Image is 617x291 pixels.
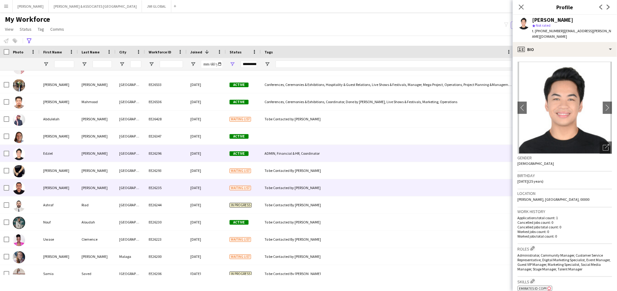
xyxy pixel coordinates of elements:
div: [DATE] [187,248,226,265]
span: Comms [50,26,64,32]
span: Waiting list [230,117,251,122]
div: Conferences, Ceremonies & Exhibitions, Coordinator, Done by [PERSON_NAME], Live Shows & Festivals... [261,93,516,110]
div: [PERSON_NAME] [40,162,78,179]
span: Waiting list [230,254,251,259]
div: EE26223 [145,231,187,248]
app-action-btn: Advanced filters [25,37,33,45]
img: Uwase Clemence [13,234,25,246]
div: Nouf [40,214,78,231]
span: In progress [230,203,252,208]
div: [PERSON_NAME] [78,179,116,196]
div: To be Contacted by [PERSON_NAME] [261,214,516,231]
img: Ahmed Youssef [13,182,25,195]
span: Status [230,50,242,54]
div: Sayed [78,265,116,282]
span: City [119,50,126,54]
span: View [5,26,13,32]
div: [PERSON_NAME] [78,162,116,179]
div: Aloudah [78,214,116,231]
button: Everyone5,944 [511,21,542,29]
div: Samia [40,265,78,282]
span: Active [230,100,249,104]
img: Nouf Aloudah [13,217,25,229]
img: Hamid Mahmood [13,96,25,109]
div: [PERSON_NAME] [40,76,78,93]
img: Samia Sayed [13,268,25,281]
span: Status [20,26,32,32]
div: [GEOGRAPHIC_DATA] [116,93,145,110]
div: To be Contacted by [PERSON_NAME] [261,111,516,127]
span: In progress [230,272,252,276]
span: Waiting list [230,186,251,190]
div: [DATE] [187,179,226,196]
img: Abdulelah Bawazeer [13,114,25,126]
div: EE26244 [145,196,187,213]
span: | [EMAIL_ADDRESS][PERSON_NAME][DOMAIN_NAME] [532,29,611,39]
div: Ashraf [40,196,78,213]
img: Tazyeen Anwari [13,165,25,177]
span: Administrator, Community Manager, Customer Service Representative, Digital Marketing Specialist, ... [518,253,611,271]
button: Open Filter Menu [190,61,196,67]
h3: Work history [518,209,612,214]
span: Photo [13,50,23,54]
div: [DATE] [187,128,226,145]
div: [PERSON_NAME] [40,93,78,110]
div: To be Contacted by [PERSON_NAME] [261,179,516,196]
button: Open Filter Menu [82,61,87,67]
span: [DATE] (25 years) [518,179,544,184]
h3: Skills [518,278,612,285]
div: [DATE] [187,76,226,93]
div: [DATE] [187,111,226,127]
div: Bio [513,42,617,57]
span: [PERSON_NAME], [GEOGRAPHIC_DATA], 00000 [518,197,590,202]
span: Active [230,134,249,139]
span: Tag [38,26,44,32]
div: [GEOGRAPHIC_DATA] [116,111,145,127]
input: Tags Filter Input [276,60,512,68]
div: [PERSON_NAME] [78,248,116,265]
div: Mahmood [78,93,116,110]
div: [PERSON_NAME] [40,179,78,196]
div: Riad [78,196,116,213]
div: To be Contacted By [PERSON_NAME] [261,265,516,282]
div: [DATE] [187,93,226,110]
a: Status [17,25,34,33]
div: [DATE] [187,265,226,282]
h3: Birthday [518,173,612,178]
div: EE26200 [145,248,187,265]
span: t. [PHONE_NUMBER] [532,29,564,33]
div: [DATE] [187,214,226,231]
button: Open Filter Menu [43,61,49,67]
p: Cancelled jobs total count: 0 [518,225,612,229]
h3: Profile [513,3,617,11]
div: [GEOGRAPHIC_DATA] [116,265,145,282]
p: Cancelled jobs count: 0 [518,220,612,225]
div: [PERSON_NAME] [78,111,116,127]
div: [PERSON_NAME] [78,145,116,162]
div: EE26293 [145,162,187,179]
div: Edziel [40,145,78,162]
div: Conferences, Ceremonies & Exhibitions, Hospitality & Guest Relations, Live Shows & Festivals, Man... [261,76,516,93]
input: City Filter Input [130,60,141,68]
input: First Name Filter Input [54,60,74,68]
div: EE26428 [145,111,187,127]
span: Waiting list [230,169,251,173]
input: Joined Filter Input [201,60,222,68]
button: Open Filter Menu [265,61,270,67]
span: Emirates ID copy [519,286,547,291]
input: Workforce ID Filter Input [160,60,183,68]
span: First Name [43,50,62,54]
span: My Workforce [5,15,50,24]
div: EE26536 [145,93,187,110]
div: ADMIN, Financial & HR, Coordinator [261,145,516,162]
div: [DATE] [187,196,226,213]
div: EE26230 [145,214,187,231]
button: Open Filter Menu [230,61,235,67]
span: [DEMOGRAPHIC_DATA] [518,161,554,166]
a: Comms [48,25,67,33]
h3: Gender [518,155,612,161]
div: Clemence [78,231,116,248]
div: To be Contacted By [PERSON_NAME] [261,231,516,248]
img: Edziel Mingoy [13,148,25,160]
img: Cecilia Pitre [13,79,25,91]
